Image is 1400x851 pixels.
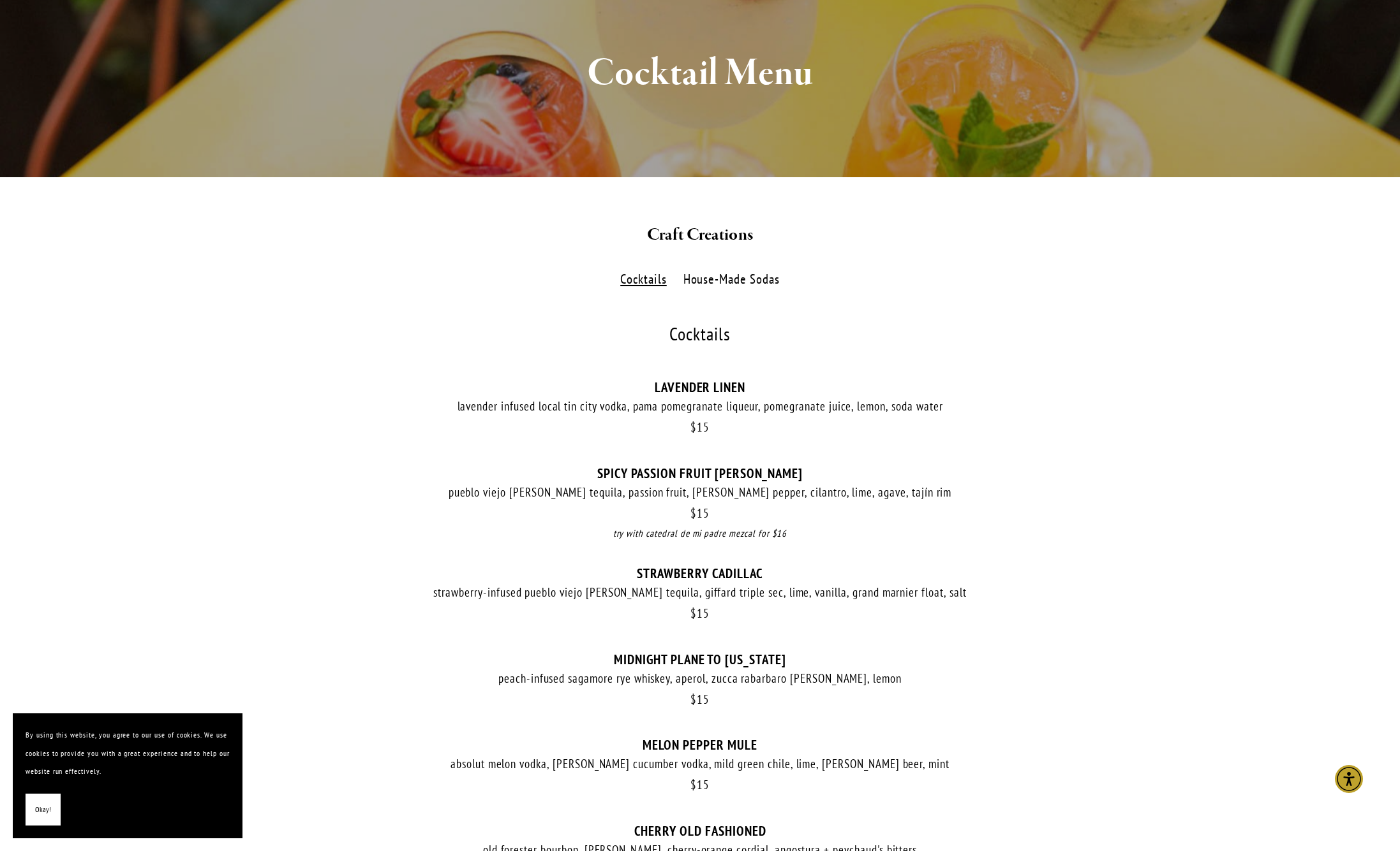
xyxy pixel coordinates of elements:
[304,778,1096,792] div: 15
[304,671,1096,687] div: peach-infused sagamore rye whiskey, aperol, zucca rabarbaro [PERSON_NAME], lemon
[690,606,697,621] span: $
[304,527,1096,541] div: try with catedral de mi padre mezcal for $16
[35,801,51,819] span: Okay!
[304,565,1096,581] div: STRAWBERRY CADILLAC
[690,692,697,707] span: $
[304,379,1096,395] div: LAVENDER LINEN
[304,692,1096,707] div: 15
[304,325,1096,344] div: Cocktails
[26,794,61,826] button: Okay!
[13,713,242,838] section: Cookie banner
[304,398,1096,414] div: lavender infused local tin city vodka, pama pomegranate liqueur, pomegranate juice, lemon, soda w...
[328,222,1072,249] h2: Craft Creations
[690,419,697,435] span: $
[304,737,1096,753] div: MELON PEPPER MULE
[304,585,1096,600] div: strawberry-infused pueblo viejo [PERSON_NAME] tequila, giffard triple sec, lime, vanilla, grand m...
[304,506,1096,521] div: 15
[328,53,1072,94] h1: Cocktail Menu
[26,726,230,781] p: By using this website, you agree to our use of cookies. We use cookies to provide you with a grea...
[690,506,697,521] span: $
[690,777,697,792] span: $
[304,823,1096,839] div: CHERRY OLD FASHIONED
[304,465,1096,481] div: SPICY PASSION FRUIT [PERSON_NAME]
[304,484,1096,500] div: pueblo viejo [PERSON_NAME] tequila, passion fruit, [PERSON_NAME] pepper, cilantro, lime, agave, t...
[676,270,786,289] label: House-Made Sodas
[614,270,673,289] label: Cocktails
[1335,765,1363,793] div: Accessibility Menu
[304,651,1096,667] div: MIDNIGHT PLANE TO [US_STATE]
[304,606,1096,621] div: 15
[304,756,1096,772] div: absolut melon vodka, [PERSON_NAME] cucumber vodka, mild green chile, lime, [PERSON_NAME] beer, mint
[304,420,1096,435] div: 15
